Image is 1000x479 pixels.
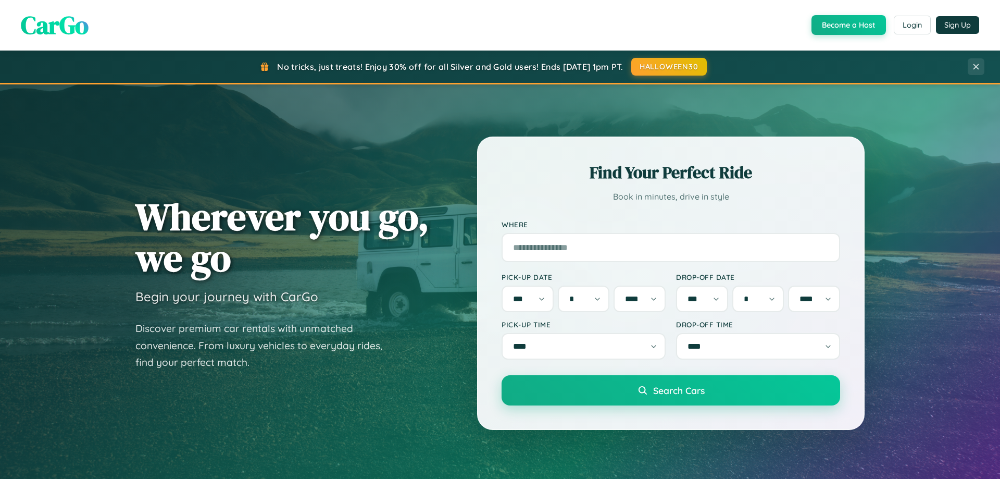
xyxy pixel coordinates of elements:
[502,320,666,329] label: Pick-up Time
[277,62,623,72] span: No tricks, just treats! Enjoy 30% off for all Silver and Gold users! Ends [DATE] 1pm PT.
[21,8,89,42] span: CarGo
[676,273,840,281] label: Drop-off Date
[894,16,931,34] button: Login
[502,220,840,229] label: Where
[135,320,396,371] p: Discover premium car rentals with unmatched convenience. From luxury vehicles to everyday rides, ...
[502,375,840,406] button: Search Cars
[653,385,705,396] span: Search Cars
[135,289,318,304] h3: Begin your journey with CarGo
[811,15,886,35] button: Become a Host
[936,16,979,34] button: Sign Up
[135,196,429,278] h1: Wherever you go, we go
[676,320,840,329] label: Drop-off Time
[502,189,840,204] p: Book in minutes, drive in style
[502,273,666,281] label: Pick-up Date
[631,58,707,76] button: HALLOWEEN30
[502,161,840,184] h2: Find Your Perfect Ride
